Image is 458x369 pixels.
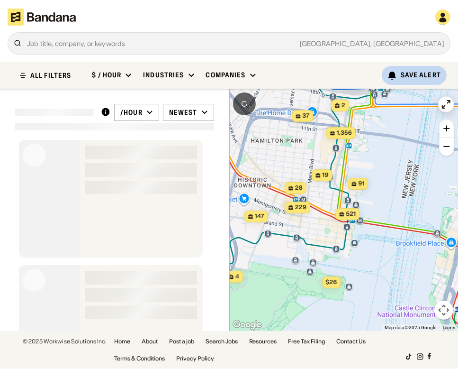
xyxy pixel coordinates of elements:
span: 28 [295,184,303,192]
a: Terms & Conditions [114,356,165,361]
div: Industries [143,71,184,79]
a: Terms (opens in new tab) [442,325,455,330]
a: Open this area in Google Maps (opens a new window) [232,319,263,331]
span: 2 [341,101,345,110]
span: 4 [235,273,239,281]
a: Resources [249,339,277,344]
span: 1,356 [337,129,352,137]
div: $ / hour [92,71,121,79]
span: $26 [326,278,337,286]
div: Newest [169,108,198,117]
div: [GEOGRAPHIC_DATA], [GEOGRAPHIC_DATA] [125,40,444,47]
a: Search Jobs [206,339,238,344]
div: ALL FILTERS [30,72,71,79]
a: Home [114,339,130,344]
div: /hour [120,108,143,117]
div: grid [15,136,214,332]
a: Contact Us [337,339,366,344]
a: Privacy Policy [176,356,214,361]
div: Job title, company, or keywords [27,40,444,47]
span: 19 [323,171,329,179]
a: Post a job [169,339,194,344]
div: Companies [206,71,246,79]
span: Map data ©2025 Google [385,325,436,330]
button: Map camera controls [434,301,453,320]
span: 147 [255,212,264,221]
span: 229 [295,203,306,212]
span: 521 [346,210,356,218]
img: Google [232,319,263,331]
span: 37 [303,112,310,120]
div: © 2025 Workwise Solutions Inc. [23,339,107,344]
a: Free Tax Filing [288,339,325,344]
a: About [142,339,158,344]
img: Bandana logotype [8,9,76,26]
div: Save Alert [401,71,441,79]
span: 91 [359,180,365,188]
